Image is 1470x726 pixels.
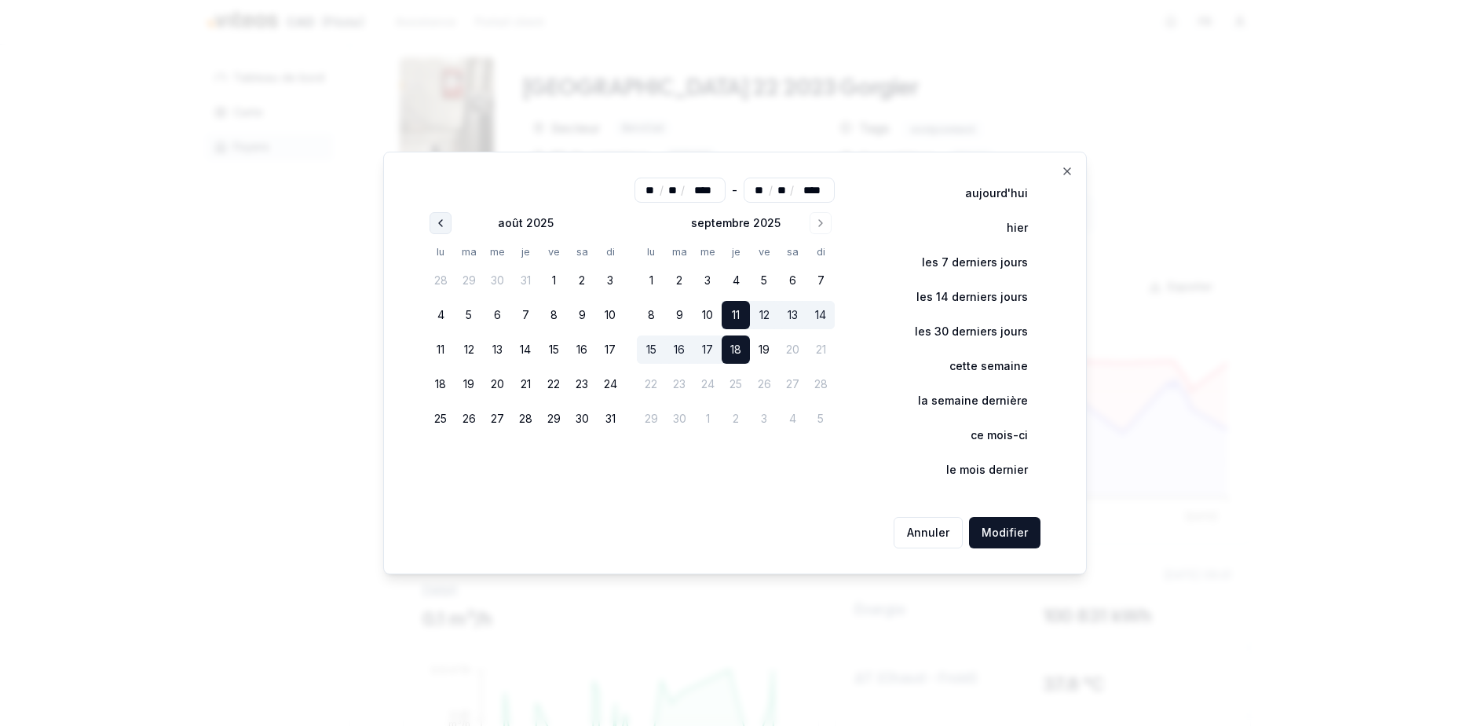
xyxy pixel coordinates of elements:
th: mardi [665,244,693,260]
th: lundi [637,244,665,260]
button: 1 [539,266,568,295]
button: 20 [483,370,511,398]
button: 19 [750,335,778,364]
button: 11 [722,301,750,329]
button: hier [974,212,1040,244]
button: les 30 derniers jours [882,316,1040,347]
span: / [790,182,794,198]
button: Go to next month [810,212,832,234]
button: 21 [511,370,539,398]
button: 12 [750,301,778,329]
button: 14 [806,301,835,329]
th: jeudi [722,244,750,260]
button: 19 [455,370,483,398]
button: 13 [778,301,806,329]
button: 7 [806,266,835,295]
button: 12 [455,335,483,364]
button: 6 [778,266,806,295]
button: les 14 derniers jours [883,281,1040,313]
button: 9 [568,301,596,329]
button: 31 [596,405,624,433]
button: 8 [637,301,665,329]
button: 29 [539,405,568,433]
th: mercredi [483,244,511,260]
button: 30 [568,405,596,433]
th: dimanche [596,244,624,260]
button: Annuler [894,517,963,548]
button: 11 [426,335,455,364]
button: 18 [722,335,750,364]
button: 16 [568,335,596,364]
button: le mois dernier [913,454,1040,486]
th: mercredi [693,244,722,260]
button: la semaine dernière [885,385,1040,416]
button: aujourd'hui [932,178,1040,209]
th: vendredi [539,244,568,260]
button: Modifier [969,517,1040,548]
th: vendredi [750,244,778,260]
button: les 7 derniers jours [889,247,1040,278]
button: 29 [455,266,483,295]
button: 5 [455,301,483,329]
button: 7 [511,301,539,329]
button: 13 [483,335,511,364]
button: 26 [455,405,483,433]
button: ce mois-ci [938,420,1040,451]
button: 17 [693,335,722,364]
div: - [732,178,737,203]
button: 2 [665,266,693,295]
button: 23 [568,370,596,398]
button: 4 [426,301,455,329]
button: Go to previous month [430,212,452,234]
button: 4 [722,266,750,295]
button: 30 [483,266,511,295]
button: 28 [426,266,455,295]
button: 15 [539,335,568,364]
div: août 2025 [498,215,554,231]
button: 3 [596,266,624,295]
div: septembre 2025 [691,215,781,231]
span: / [769,182,773,198]
button: 6 [483,301,511,329]
th: dimanche [806,244,835,260]
span: / [681,182,685,198]
th: lundi [426,244,455,260]
button: 18 [426,370,455,398]
span: / [660,182,664,198]
button: 10 [596,301,624,329]
button: 2 [568,266,596,295]
button: 24 [596,370,624,398]
button: 25 [426,405,455,433]
button: 10 [693,301,722,329]
button: 14 [511,335,539,364]
button: 16 [665,335,693,364]
th: samedi [778,244,806,260]
button: 3 [693,266,722,295]
th: mardi [455,244,483,260]
th: samedi [568,244,596,260]
button: 8 [539,301,568,329]
button: cette semaine [916,350,1040,382]
button: 1 [637,266,665,295]
button: 15 [637,335,665,364]
button: 17 [596,335,624,364]
button: 31 [511,266,539,295]
button: 22 [539,370,568,398]
button: 27 [483,405,511,433]
button: 9 [665,301,693,329]
button: 28 [511,405,539,433]
button: 5 [750,266,778,295]
th: jeudi [511,244,539,260]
